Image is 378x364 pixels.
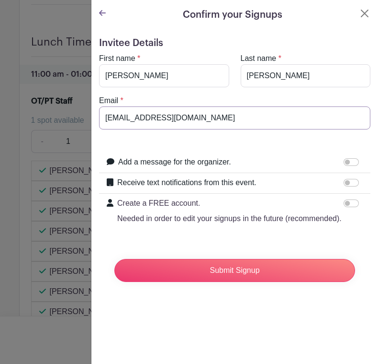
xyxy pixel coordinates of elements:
[117,213,342,224] p: Needed in order to edit your signups in the future (recommended).
[117,198,342,209] p: Create a FREE account.
[183,8,282,22] h5: Confirm your Signups
[118,156,231,168] label: Add a message for the organizer.
[359,8,370,19] button: Close
[99,95,118,106] label: Email
[114,259,355,282] input: Submit Signup
[117,177,256,188] label: Receive text notifications from this event.
[99,37,370,49] h5: Invitee Details
[99,53,135,64] label: First name
[241,53,277,64] label: Last name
